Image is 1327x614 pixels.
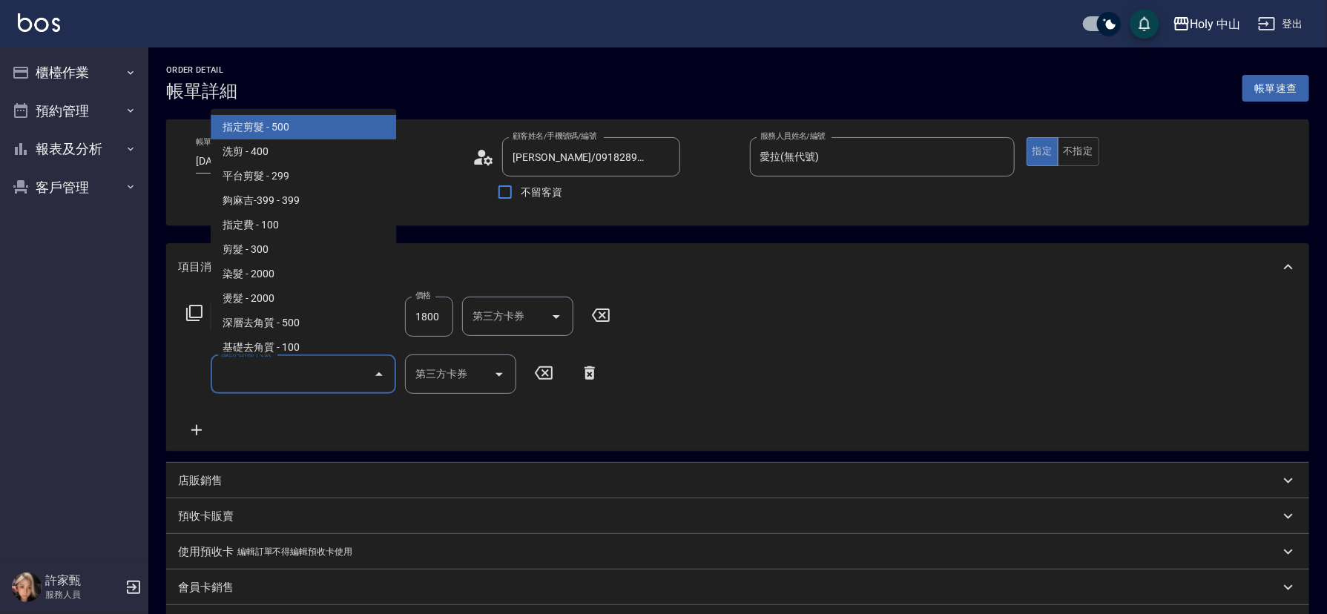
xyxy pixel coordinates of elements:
p: 使用預收卡 [178,544,234,560]
span: 平台剪髮 - 299 [211,164,396,188]
p: 服務人員 [45,588,121,601]
label: 顧客姓名/手機號碼/編號 [513,131,597,142]
p: 預收卡販賣 [178,509,234,524]
h3: 帳單詳細 [166,81,237,102]
button: save [1130,9,1159,39]
h5: 許家甄 [45,573,121,588]
p: 會員卡銷售 [178,580,234,595]
label: 帳單日期 [196,136,227,148]
label: 價格 [415,290,431,301]
button: 客戶管理 [6,168,142,207]
div: 項目消費 [166,291,1309,451]
div: Holy 中山 [1191,15,1241,33]
p: 店販銷售 [178,473,223,489]
span: 洗剪 - 400 [211,139,396,164]
div: 項目消費 [166,243,1309,291]
img: Logo [18,13,60,32]
input: YYYY/MM/DD hh:mm [196,149,315,174]
button: Open [544,305,568,329]
button: 預約管理 [6,92,142,131]
button: Open [487,363,511,386]
span: 指定費 - 100 [211,213,396,237]
span: 基礎去角質 - 100 [211,335,396,360]
label: 服務人員姓名/編號 [760,131,826,142]
img: Person [12,572,42,602]
p: 編輯訂單不得編輯預收卡使用 [237,544,352,560]
h2: Order detail [166,65,237,75]
div: 店販銷售 [166,463,1309,498]
span: 剪髮 - 300 [211,237,396,262]
span: 深層去角質 - 500 [211,311,396,335]
button: 報表及分析 [6,130,142,168]
button: 指定 [1027,137,1058,166]
button: 不指定 [1058,137,1099,166]
button: Holy 中山 [1167,9,1247,39]
button: 帳單速查 [1242,75,1309,102]
span: 指定剪髮 - 500 [211,115,396,139]
span: 燙髮 - 2000 [211,286,396,311]
button: 登出 [1252,10,1309,38]
span: 夠麻吉-399 - 399 [211,188,396,213]
p: 項目消費 [178,260,223,275]
span: 不留客資 [521,185,562,200]
div: 會員卡銷售 [166,570,1309,605]
div: 使用預收卡編輯訂單不得編輯預收卡使用 [166,534,1309,570]
button: Close [367,363,391,386]
span: 染髮 - 2000 [211,262,396,286]
button: 櫃檯作業 [6,53,142,92]
div: 預收卡販賣 [166,498,1309,534]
